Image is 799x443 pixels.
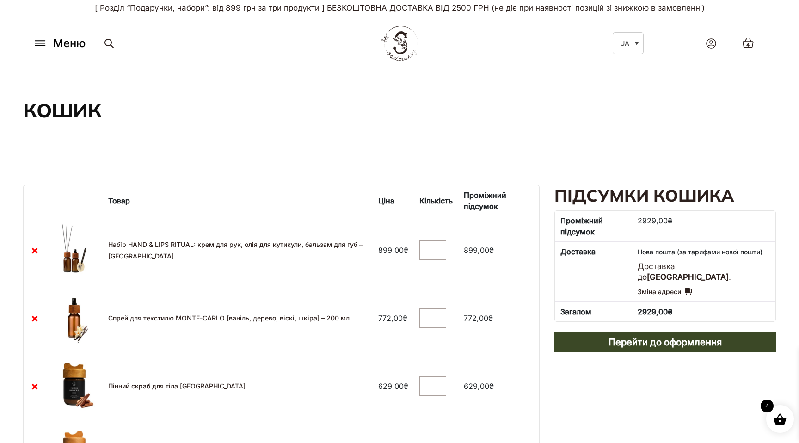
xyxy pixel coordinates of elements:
[554,332,776,352] a: Перейти до оформлення
[668,216,672,225] span: ₴
[403,314,407,323] span: ₴
[464,246,494,255] bdi: 899,00
[381,26,418,61] img: BY SADOVSKIY
[29,313,40,324] a: Видалити Спрей для текстилю MONTE-CARLO [ваніль, дерево, віскі, шкіра] - 200 мл з кошика
[458,185,539,216] th: Проміжний підсумок
[404,246,408,255] span: ₴
[419,240,446,260] input: Кількість товару
[108,240,363,260] a: Набір HAND & LIPS RITUAL: крем для рук, олія для кутикули, бальзам для губ – [GEOGRAPHIC_DATA]
[668,307,673,316] span: ₴
[761,400,774,412] span: 4
[647,272,729,282] strong: [GEOGRAPHIC_DATA]
[638,261,770,283] p: Доставка до .
[378,314,407,323] bdi: 772,00
[638,248,762,256] span: Нова пошта (за тарифами нової пошти)
[555,241,632,302] th: Доставка
[419,308,446,328] input: Кількість товару
[29,381,40,392] a: Видалити Пінний скраб для тіла MONACO з кошика
[464,314,493,323] bdi: 772,00
[638,216,672,225] bdi: 2929,00
[638,286,692,297] a: Зміна адреси
[555,211,632,241] th: Проміжний підсумок
[108,314,350,322] a: Спрей для текстилю MONTE-CARLO [ваніль, дерево, віскі, шкіра] – 200 мл
[108,382,246,390] a: Пінний скраб для тіла [GEOGRAPHIC_DATA]
[53,35,86,52] span: Меню
[414,185,458,216] th: Кількість
[746,41,750,49] span: 4
[554,185,776,207] h2: Підсумки кошика
[378,246,408,255] bdi: 899,00
[103,185,373,216] th: Товар
[404,381,408,391] span: ₴
[488,314,493,323] span: ₴
[620,39,629,47] span: UA
[23,98,102,123] h1: Кошик
[489,246,494,255] span: ₴
[378,381,408,391] bdi: 629,00
[419,376,446,396] input: Кількість товару
[464,381,494,391] bdi: 629,00
[30,35,88,52] button: Меню
[555,301,632,321] th: Загалом
[373,185,414,216] th: Ціна
[613,32,644,54] a: UA
[489,381,494,391] span: ₴
[733,29,763,58] a: 4
[29,245,40,256] a: Видалити Набір HAND & LIPS RITUAL: крем для рук, олія для кутикули, бальзам для губ - MONTE-CARLO...
[638,307,673,316] bdi: 2929,00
